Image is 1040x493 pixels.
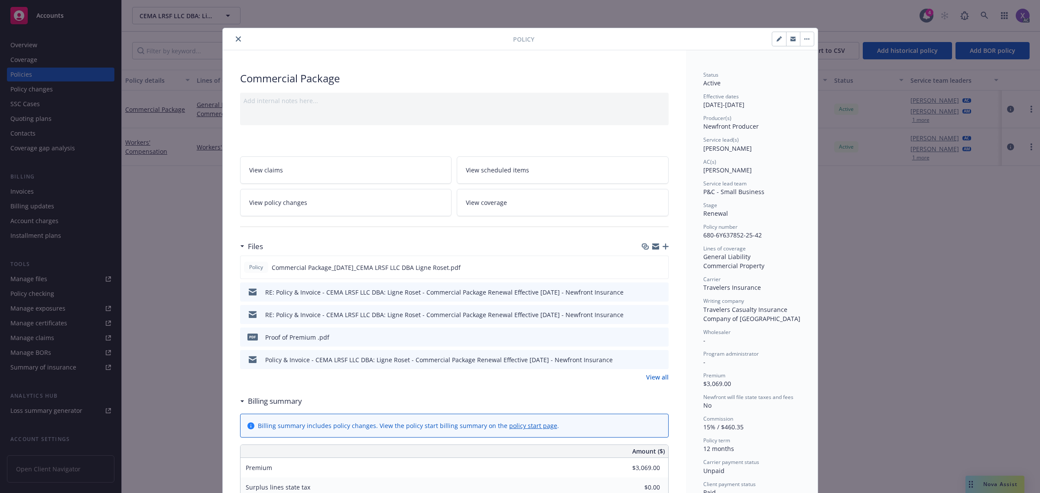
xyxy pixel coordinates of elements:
span: Carrier payment status [703,458,759,466]
span: Newfront will file state taxes and fees [703,393,793,401]
span: Commercial Package_[DATE]_CEMA LRSF LLC DBA Ligne Roset.pdf [272,263,461,272]
span: Travelers Casualty Insurance Company of [GEOGRAPHIC_DATA] [703,305,800,323]
span: Travelers Insurance [703,283,761,292]
button: preview file [657,310,665,319]
span: 680-6Y637852-25-42 [703,231,762,239]
button: preview file [657,333,665,342]
span: AC(s) [703,158,716,165]
span: Carrier [703,276,721,283]
span: Surplus lines state tax [246,483,310,491]
span: Premium [246,464,272,472]
button: download file [643,355,650,364]
div: Proof of Premium .pdf [265,333,329,342]
span: Service lead(s) [703,136,739,143]
a: View claims [240,156,452,184]
span: Unpaid [703,467,725,475]
span: Newfront Producer [703,122,759,130]
h3: Files [248,241,263,252]
a: View coverage [457,189,669,216]
a: View all [646,373,669,382]
a: policy start page [509,422,557,430]
span: Service lead team [703,180,747,187]
div: Commercial Package [240,71,669,86]
span: Stage [703,201,717,209]
button: preview file [657,288,665,297]
span: 12 months [703,444,734,453]
a: View policy changes [240,189,452,216]
div: RE: Policy & Invoice - CEMA LRSF LLC DBA: Ligne Roset - Commercial Package Renewal Effective [DAT... [265,288,624,297]
button: download file [643,263,650,272]
span: No [703,401,712,409]
span: View coverage [466,198,507,207]
input: 0.00 [609,461,665,474]
span: Wholesaler [703,328,731,336]
span: Lines of coverage [703,245,746,252]
div: Policy & Invoice - CEMA LRSF LLC DBA: Ligne Roset - Commercial Package Renewal Effective [DATE] -... [265,355,613,364]
button: preview file [657,263,665,272]
div: [DATE] - [DATE] [703,93,800,109]
span: P&C - Small Business [703,188,764,196]
span: Policy [513,35,534,44]
span: Policy number [703,223,738,230]
span: Renewal [703,209,728,217]
span: Effective dates [703,93,739,100]
span: Policy [247,263,265,271]
button: download file [643,288,650,297]
span: Writing company [703,297,744,305]
span: View claims [249,165,283,175]
span: $3,069.00 [703,379,731,388]
div: Commercial Property [703,261,800,270]
span: Client payment status [703,480,756,488]
div: General Liability [703,252,800,261]
span: Program administrator [703,350,759,357]
span: - [703,336,705,344]
div: RE: Policy & Invoice - CEMA LRSF LLC DBA: Ligne Roset - Commercial Package Renewal Effective [DAT... [265,310,624,319]
span: Amount ($) [632,447,665,456]
span: Policy term [703,437,730,444]
span: Producer(s) [703,114,731,122]
span: [PERSON_NAME] [703,166,752,174]
span: [PERSON_NAME] [703,144,752,152]
button: download file [643,333,650,342]
span: pdf [247,334,258,340]
div: Add internal notes here... [244,96,665,105]
button: preview file [657,355,665,364]
span: - [703,358,705,366]
button: close [233,34,244,44]
span: Commission [703,415,733,422]
span: View scheduled items [466,165,529,175]
span: Active [703,79,721,87]
div: Billing summary [240,396,302,407]
div: Billing summary includes policy changes. View the policy start billing summary on the . [258,421,559,430]
h3: Billing summary [248,396,302,407]
div: Files [240,241,263,252]
span: View policy changes [249,198,307,207]
span: Premium [703,372,725,379]
span: Status [703,71,718,78]
button: download file [643,310,650,319]
span: 15% / $460.35 [703,423,744,431]
a: View scheduled items [457,156,669,184]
